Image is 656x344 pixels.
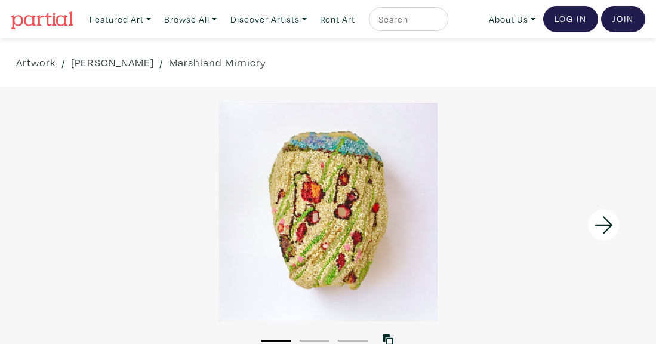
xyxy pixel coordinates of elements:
[377,12,437,27] input: Search
[601,6,645,32] a: Join
[261,340,291,342] button: 1 of 3
[159,7,222,32] a: Browse All
[16,54,56,70] a: Artwork
[315,7,361,32] a: Rent Art
[169,54,266,70] a: Marshland Mimicry
[84,7,156,32] a: Featured Art
[543,6,598,32] a: Log In
[300,340,329,342] button: 2 of 3
[483,7,541,32] a: About Us
[338,340,368,342] button: 3 of 3
[61,54,66,70] span: /
[71,54,154,70] a: [PERSON_NAME]
[225,7,312,32] a: Discover Artists
[159,54,164,70] span: /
